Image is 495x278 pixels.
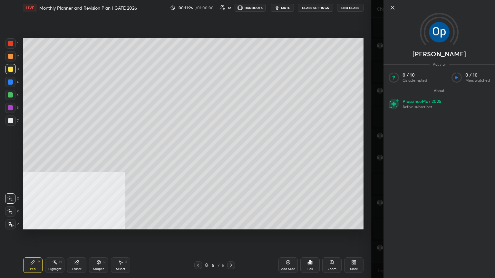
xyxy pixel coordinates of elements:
div: Select [116,267,125,271]
div: C [5,193,19,204]
div: 7 [5,116,19,126]
div: S [125,260,127,264]
p: Active subscriber [403,104,442,109]
span: Activity [430,62,449,67]
span: About [431,88,448,93]
div: 3 [5,64,19,74]
div: Add Slide [281,267,295,271]
button: End Class [337,4,364,12]
div: 2 [5,51,19,61]
div: 6 [221,262,225,268]
div: / [218,263,219,267]
div: LIVE [23,4,37,12]
div: 5 [5,90,19,100]
p: Mins watched [465,78,490,83]
button: mute [271,4,294,12]
div: Zoom [328,267,336,271]
div: Z [5,219,19,229]
p: 0 / 10 [465,72,490,78]
div: 5 [210,263,216,267]
div: 1 [5,38,18,49]
div: Shapes [93,267,104,271]
button: HANDOUTS [235,4,266,12]
p: Qs attempted [403,78,427,83]
p: [PERSON_NAME] [412,51,466,57]
h4: Monthly Planner and Revision Plan | GATE 2026 [39,5,137,11]
img: 3 [429,22,450,42]
span: mute [281,5,290,10]
div: Highlight [48,267,62,271]
div: Poll [307,267,313,271]
div: X [5,206,19,217]
p: 0 / 10 [403,72,427,78]
div: 12 [228,6,231,9]
div: Pen [30,267,36,271]
div: Eraser [72,267,82,271]
div: 4 [5,77,19,87]
p: Plus since Mar 2025 [403,98,442,104]
div: L [103,260,105,264]
div: More [350,267,358,271]
button: CLASS SETTINGS [298,4,333,12]
div: H [59,260,62,264]
div: 6 [5,103,19,113]
div: P [38,260,40,264]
